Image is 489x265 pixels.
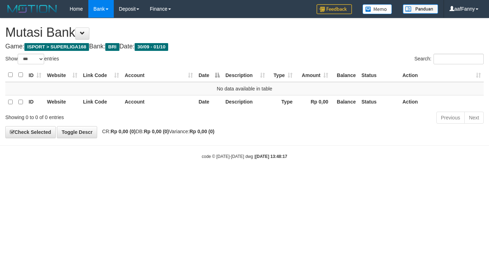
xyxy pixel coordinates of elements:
[268,95,295,109] th: Type
[223,95,268,109] th: Description
[5,4,59,14] img: MOTION_logo.png
[400,95,484,109] th: Action
[99,129,214,134] span: CR: DB: Variance:
[403,4,438,14] img: panduan.png
[80,95,122,109] th: Link Code
[44,95,80,109] th: Website
[464,112,484,124] a: Next
[331,95,359,109] th: Balance
[189,129,214,134] strong: Rp 0,00 (0)
[122,68,196,82] th: Account: activate to sort column ascending
[144,129,169,134] strong: Rp 0,00 (0)
[105,43,119,51] span: BRI
[255,154,287,159] strong: [DATE] 13:48:17
[5,43,484,50] h4: Game: Bank: Date:
[26,95,44,109] th: ID
[196,95,223,109] th: Date
[122,95,196,109] th: Account
[24,43,89,51] span: ISPORT > SUPERLIGA168
[363,4,392,14] img: Button%20Memo.svg
[414,54,484,64] label: Search:
[57,126,97,138] a: Toggle Descr
[5,54,59,64] label: Show entries
[223,68,268,82] th: Description: activate to sort column ascending
[434,54,484,64] input: Search:
[295,68,331,82] th: Amount: activate to sort column ascending
[202,154,287,159] small: code © [DATE]-[DATE] dwg |
[436,112,465,124] a: Previous
[359,95,400,109] th: Status
[5,82,484,95] td: No data available in table
[268,68,295,82] th: Type: activate to sort column ascending
[135,43,169,51] span: 30/09 - 01/10
[44,68,80,82] th: Website: activate to sort column ascending
[5,111,199,121] div: Showing 0 to 0 of 0 entries
[5,126,56,138] a: Check Selected
[359,68,400,82] th: Status
[196,68,223,82] th: Date: activate to sort column descending
[295,95,331,109] th: Rp 0,00
[331,68,359,82] th: Balance
[26,68,44,82] th: ID: activate to sort column ascending
[111,129,136,134] strong: Rp 0,00 (0)
[317,4,352,14] img: Feedback.jpg
[400,68,484,82] th: Action: activate to sort column ascending
[18,54,44,64] select: Showentries
[80,68,122,82] th: Link Code: activate to sort column ascending
[5,25,484,40] h1: Mutasi Bank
